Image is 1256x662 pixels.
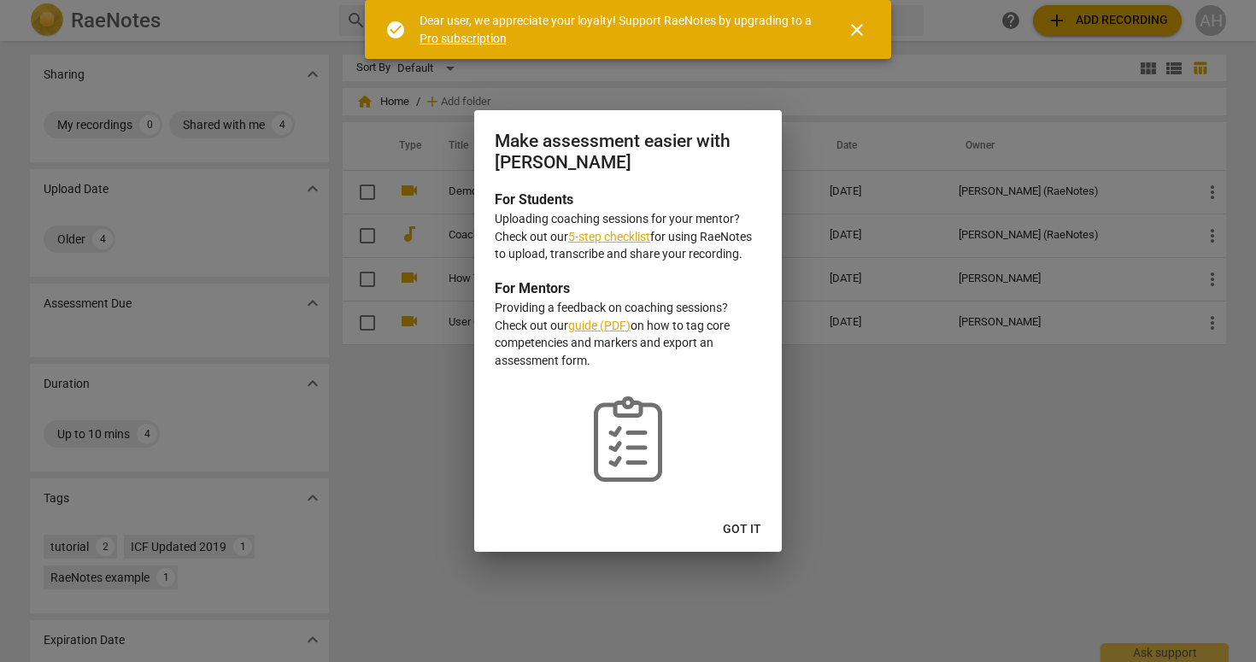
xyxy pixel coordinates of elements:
[420,32,507,45] a: Pro subscription
[723,521,761,538] span: Got it
[495,280,570,296] b: For Mentors
[709,514,775,545] button: Got it
[836,9,877,50] button: Close
[847,20,867,40] span: close
[495,210,761,263] p: Uploading coaching sessions for your mentor? Check out our for using RaeNotes to upload, transcri...
[495,131,761,173] h2: Make assessment easier with [PERSON_NAME]
[495,299,761,369] p: Providing a feedback on coaching sessions? Check out our on how to tag core competencies and mark...
[568,230,650,243] a: 5-step checklist
[420,12,816,47] div: Dear user, we appreciate your loyalty! Support RaeNotes by upgrading to a
[385,20,406,40] span: check_circle
[568,319,631,332] a: guide (PDF)
[495,191,573,208] b: For Students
